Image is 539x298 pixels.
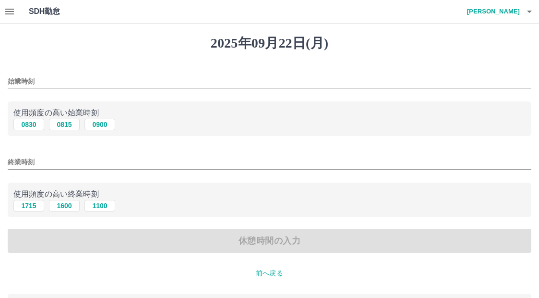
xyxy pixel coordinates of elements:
button: 1715 [13,200,44,211]
p: 使用頻度の高い始業時刻 [13,107,526,119]
h1: 2025年09月22日(月) [8,35,531,51]
p: 使用頻度の高い終業時刻 [13,188,526,200]
button: 1100 [84,200,115,211]
button: 0900 [84,119,115,130]
button: 1600 [49,200,80,211]
button: 0815 [49,119,80,130]
button: 0830 [13,119,44,130]
p: 前へ戻る [8,268,531,278]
